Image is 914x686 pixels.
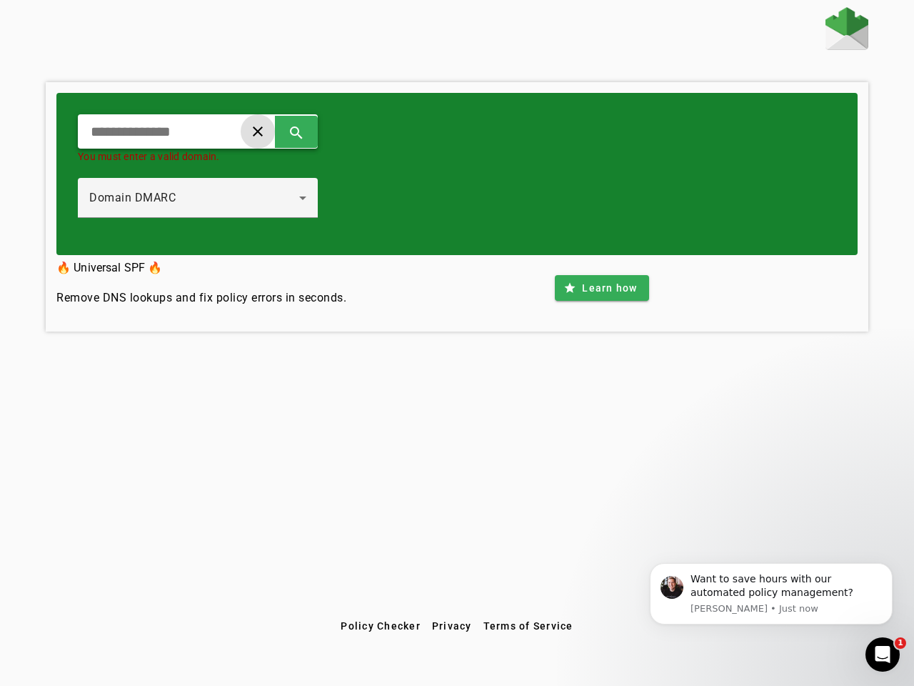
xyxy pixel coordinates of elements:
[335,613,426,639] button: Policy Checker
[825,7,868,50] img: Fraudmarc Logo
[78,149,318,164] mat-error: You must enter a valid domain.
[56,289,346,307] h4: Remove DNS lookups and fix policy errors in seconds.
[825,7,868,54] a: Home
[865,637,900,672] iframe: Intercom live chat
[628,542,914,647] iframe: Intercom notifications message
[426,613,478,639] button: Privacy
[89,191,176,204] span: Domain DMARC
[56,258,346,278] h3: 🔥 Universal SPF 🔥
[582,281,637,295] span: Learn how
[483,620,573,632] span: Terms of Service
[341,620,421,632] span: Policy Checker
[555,275,648,301] button: Learn how
[895,637,906,649] span: 1
[478,613,579,639] button: Terms of Service
[432,620,472,632] span: Privacy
